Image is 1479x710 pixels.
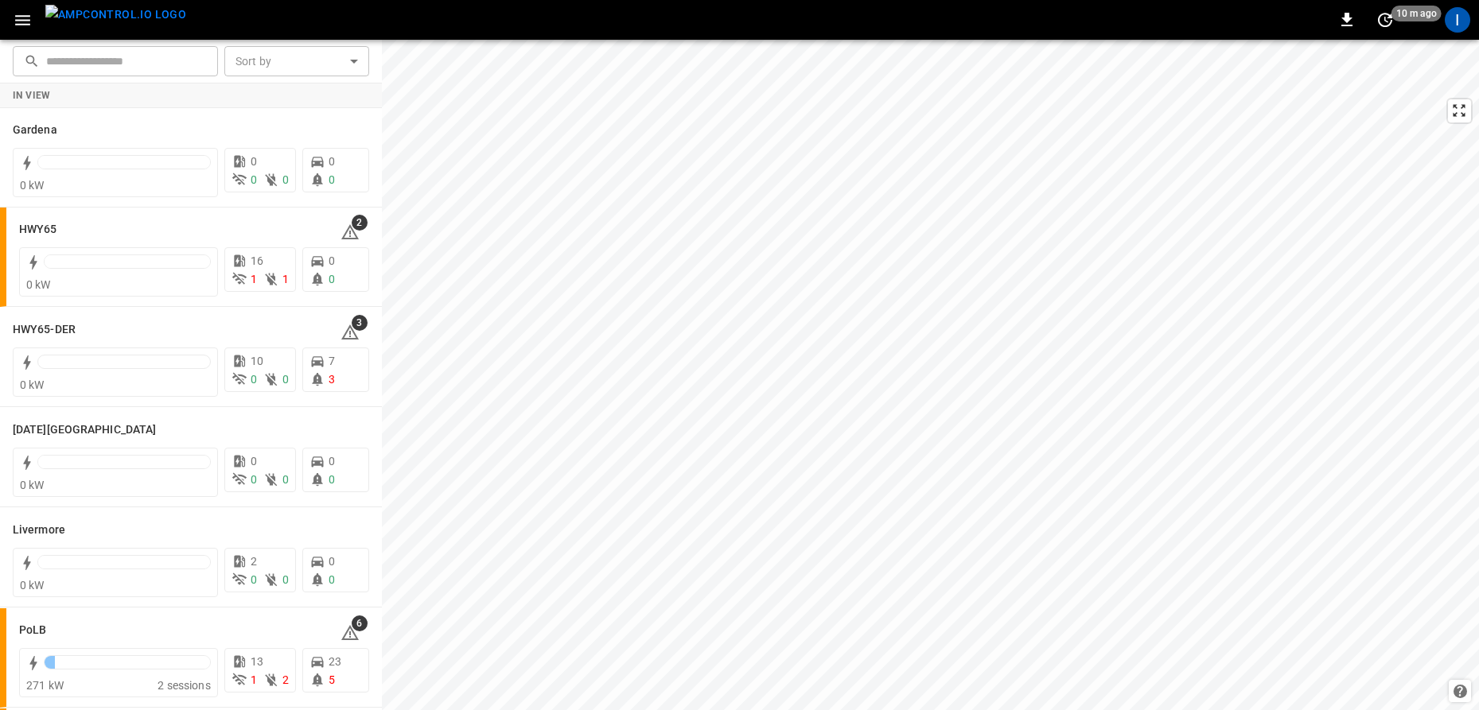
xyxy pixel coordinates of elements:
[45,5,186,25] img: ampcontrol.io logo
[13,421,156,439] h6: Karma Center
[20,479,45,491] span: 0 kW
[329,273,335,285] span: 0
[329,455,335,468] span: 0
[251,155,257,168] span: 0
[329,373,335,386] span: 3
[1372,7,1398,33] button: set refresh interval
[282,273,289,285] span: 1
[282,573,289,586] span: 0
[329,573,335,586] span: 0
[13,90,51,101] strong: In View
[1391,6,1442,21] span: 10 m ago
[251,655,263,668] span: 13
[19,221,57,239] h6: HWY65
[329,473,335,486] span: 0
[13,122,57,139] h6: Gardena
[251,573,257,586] span: 0
[251,555,257,568] span: 2
[251,173,257,186] span: 0
[251,355,263,367] span: 10
[329,673,335,686] span: 5
[352,215,368,231] span: 2
[329,655,341,668] span: 23
[329,355,335,367] span: 7
[329,155,335,168] span: 0
[13,522,65,539] h6: Livermore
[352,315,368,331] span: 3
[158,679,211,692] span: 2 sessions
[329,555,335,568] span: 0
[382,40,1479,710] canvas: Map
[13,321,76,339] h6: HWY65-DER
[26,278,51,291] span: 0 kW
[26,679,64,692] span: 271 kW
[251,673,257,686] span: 1
[251,455,257,468] span: 0
[282,373,289,386] span: 0
[19,622,46,639] h6: PoLB
[251,273,257,285] span: 1
[352,615,368,631] span: 6
[20,579,45,592] span: 0 kW
[251,373,257,386] span: 0
[282,473,289,486] span: 0
[282,673,289,686] span: 2
[251,473,257,486] span: 0
[251,254,263,267] span: 16
[20,179,45,192] span: 0 kW
[20,378,45,391] span: 0 kW
[329,254,335,267] span: 0
[1445,7,1470,33] div: profile-icon
[282,173,289,186] span: 0
[329,173,335,186] span: 0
